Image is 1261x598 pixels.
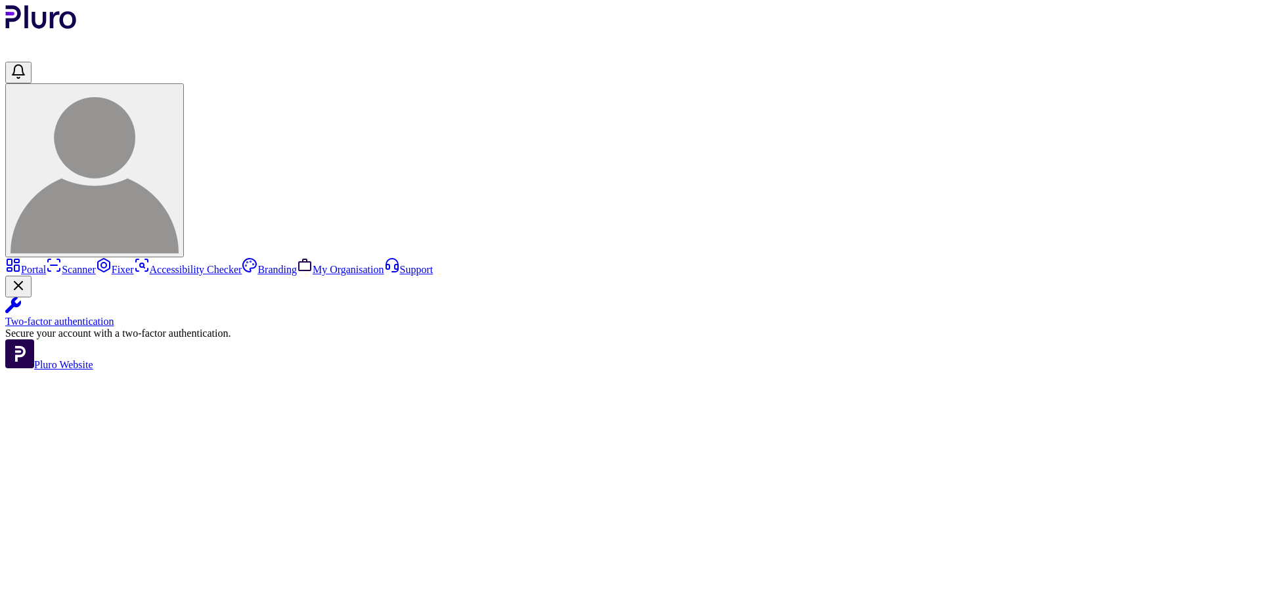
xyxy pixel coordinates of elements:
a: Support [384,264,433,275]
a: Accessibility Checker [134,264,242,275]
button: Open notifications, you have undefined new notifications [5,62,32,83]
a: Portal [5,264,46,275]
button: User avatar [5,83,184,257]
div: Two-factor authentication [5,316,1256,328]
a: Logo [5,20,77,31]
a: Two-factor authentication [5,297,1256,328]
a: Open Pluro Website [5,359,93,370]
a: Scanner [46,264,96,275]
a: Fixer [96,264,134,275]
img: User avatar [11,85,179,253]
button: Close Two-factor authentication notification [5,276,32,297]
a: Branding [242,264,297,275]
div: Secure your account with a two-factor authentication. [5,328,1256,339]
a: My Organisation [297,264,384,275]
aside: Sidebar menu [5,257,1256,371]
